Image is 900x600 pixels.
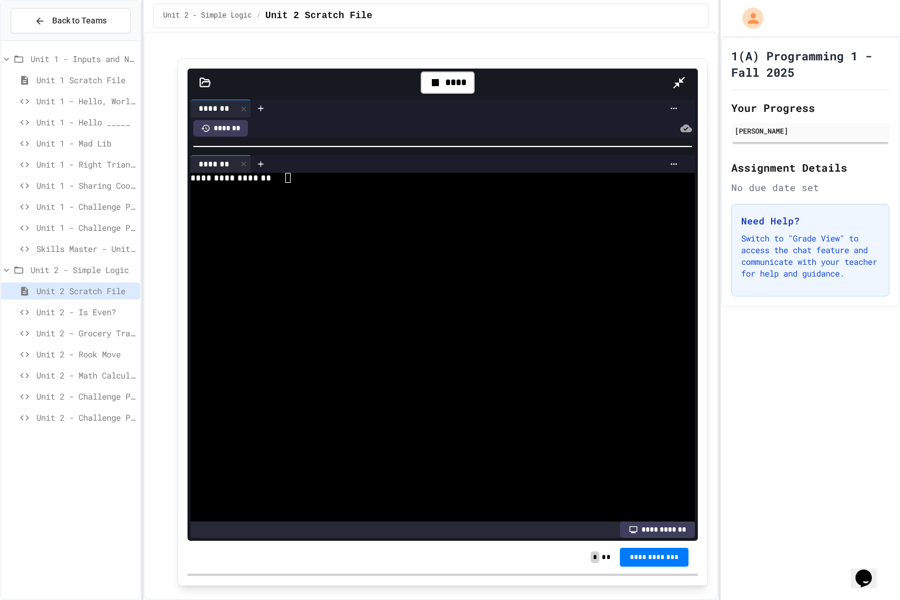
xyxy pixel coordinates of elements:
span: Unit 1 - Challenge Project - Ancient Pyramid [36,221,135,234]
span: / [257,11,261,21]
h3: Need Help? [741,214,879,228]
h2: Assignment Details [731,159,889,176]
span: Unit 1 - Right Triangle Calculator [36,158,135,171]
span: Unit 1 Scratch File [36,74,135,86]
button: Back to Teams [11,8,131,33]
span: Unit 1 - Sharing Cookies [36,179,135,192]
span: Unit 2 Scratch File [265,9,372,23]
span: Unit 2 - Is Even? [36,306,135,318]
span: Unit 2 Scratch File [36,285,135,297]
iframe: chat widget [851,553,888,588]
h1: 1(A) Programming 1 - Fall 2025 [731,47,889,80]
p: Switch to "Grade View" to access the chat feature and communicate with your teacher for help and ... [741,233,879,279]
span: Unit 1 - Mad Lib [36,137,135,149]
span: Unit 2 - Grocery Tracker [36,327,135,339]
span: Unit 2 - Rook Move [36,348,135,360]
span: Unit 2 - Challenge Project - Colors on Chessboard [36,411,135,424]
span: Skills Master - Unit 1 - Parakeet Calculator [36,243,135,255]
span: Unit 2 - Challenge Project - Type of Triangle [36,390,135,403]
span: Unit 2 - Simple Logic [163,11,251,21]
div: [PERSON_NAME] [735,125,886,136]
span: Back to Teams [52,15,107,27]
span: Unit 2 - Simple Logic [30,264,135,276]
span: Unit 2 - Math Calculator [36,369,135,381]
span: Unit 1 - Inputs and Numbers [30,53,135,65]
div: No due date set [731,180,889,195]
div: My Account [730,5,766,32]
h2: Your Progress [731,100,889,116]
span: Unit 1 - Hello _____ [36,116,135,128]
span: Unit 1 - Hello, World! [36,95,135,107]
span: Unit 1 - Challenge Project - Cat Years Calculator [36,200,135,213]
